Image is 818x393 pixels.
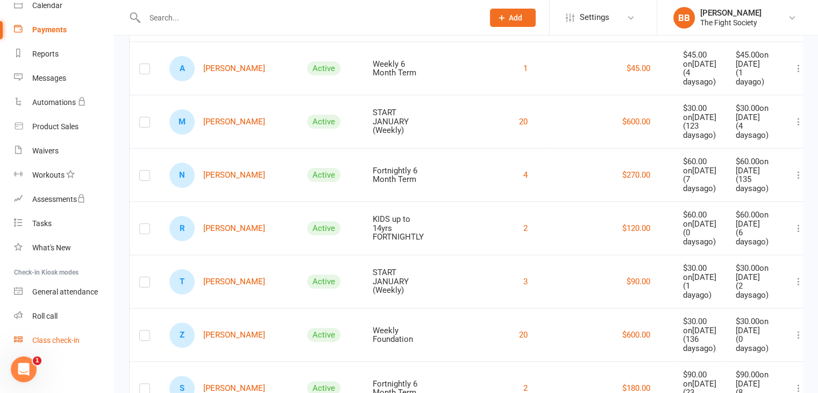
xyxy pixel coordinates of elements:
[683,370,716,388] div: $90.00 on [DATE]
[700,8,762,18] div: [PERSON_NAME]
[32,122,79,131] div: Product Sales
[683,210,716,228] div: $60.00 on [DATE]
[622,115,650,128] button: $600.00
[169,56,265,81] a: A[PERSON_NAME]
[307,168,340,182] div: Active
[169,269,195,294] div: Tracey Crowle
[14,212,113,236] a: Tasks
[32,146,59,155] div: Waivers
[627,62,650,75] button: $45.00
[32,312,58,320] div: Roll call
[580,5,609,30] span: Settings
[14,42,113,66] a: Reports
[683,264,716,282] div: $30.00 on [DATE]
[169,109,195,135] div: Morgan Crowle
[373,108,425,135] div: START JANUARY (Weekly)
[14,187,113,212] a: Assessments
[11,356,37,382] iframe: Intercom live chat
[523,169,528,181] button: 4
[736,335,773,353] div: ( 0 days ago)
[736,104,773,122] div: $30.00 on [DATE]
[373,326,425,344] div: Weekly Foundation
[32,98,76,107] div: Automations
[32,171,65,179] div: Workouts
[509,13,522,22] span: Add
[32,1,62,10] div: Calendar
[14,280,113,304] a: General attendance kiosk mode
[373,60,425,78] div: Weekly 6 Month Term
[627,275,650,288] button: $90.00
[169,216,195,241] div: Roman Crowle
[490,9,536,27] button: Add
[32,25,67,34] div: Payments
[736,264,773,282] div: $30.00 on [DATE]
[523,62,528,75] button: 1
[622,328,650,341] button: $600.00
[523,222,528,235] button: 2
[373,166,425,184] div: Fortnightly 6 Month Term
[14,304,113,328] a: Roll call
[33,356,41,365] span: 1
[14,139,113,163] a: Waivers
[736,210,773,228] div: $60.00 on [DATE]
[683,122,716,139] div: ( 123 days ago)
[736,370,773,388] div: $90.00 on [DATE]
[32,219,52,228] div: Tasks
[14,236,113,260] a: What's New
[373,268,425,295] div: START JANUARY (Weekly)
[169,322,265,348] a: Z[PERSON_NAME]
[14,66,113,90] a: Messages
[736,122,773,139] div: ( 4 days ago)
[736,228,773,246] div: ( 6 days ago)
[622,222,650,235] button: $120.00
[169,163,195,188] div: Noah Crowle
[736,317,773,335] div: $30.00 on [DATE]
[141,10,476,25] input: Search...
[307,328,340,342] div: Active
[373,215,425,242] div: KIDS up to 14yrs FORTNIGHTLY
[683,104,716,122] div: $30.00 on [DATE]
[169,109,265,135] a: M[PERSON_NAME]
[736,175,773,193] div: ( 135 days ago)
[736,282,773,299] div: ( 2 days ago)
[307,275,340,289] div: Active
[519,328,528,341] button: 20
[32,74,66,82] div: Messages
[169,163,265,188] a: N[PERSON_NAME]
[523,275,528,288] button: 3
[32,195,86,203] div: Assessments
[169,269,265,294] a: T[PERSON_NAME]
[683,175,716,193] div: ( 7 days ago)
[307,221,340,235] div: Active
[683,157,716,175] div: $60.00 on [DATE]
[169,216,265,241] a: R[PERSON_NAME]
[14,90,113,115] a: Automations
[169,322,195,348] div: Zac Daley
[14,328,113,353] a: Class kiosk mode
[736,157,773,175] div: $60.00 on [DATE]
[683,228,716,246] div: ( 0 days ago)
[683,335,716,353] div: ( 136 days ago)
[700,18,762,27] div: The Fight Society
[683,68,716,86] div: ( 4 days ago)
[519,115,528,128] button: 20
[683,282,716,299] div: ( 1 day ago)
[32,50,59,58] div: Reports
[673,7,695,29] div: BB
[736,68,773,86] div: ( 1 day ago)
[32,243,71,252] div: What's New
[307,61,340,75] div: Active
[14,18,113,42] a: Payments
[14,115,113,139] a: Product Sales
[683,317,716,335] div: $30.00 on [DATE]
[736,51,773,68] div: $45.00 on [DATE]
[32,287,98,296] div: General attendance
[14,163,113,187] a: Workouts
[622,169,650,181] button: $270.00
[683,51,716,68] div: $45.00 on [DATE]
[169,56,195,81] div: Adam Baboulas
[32,336,80,345] div: Class check-in
[307,115,340,129] div: Active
